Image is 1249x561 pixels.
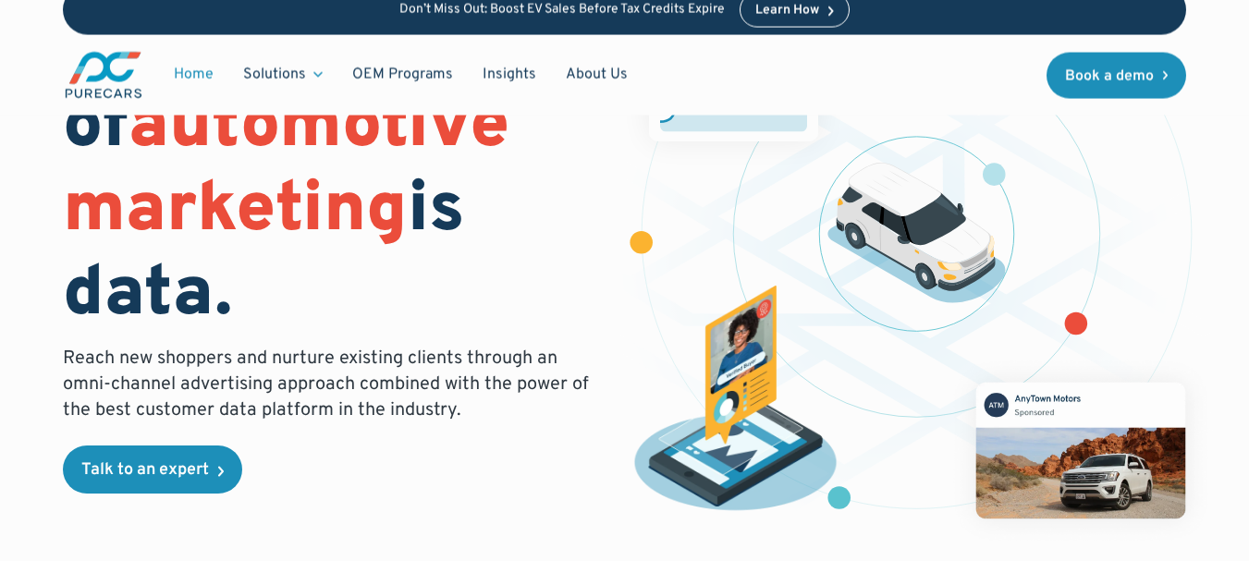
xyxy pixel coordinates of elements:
[827,163,1006,303] img: illustration of a vehicle
[63,445,242,494] a: Talk to an expert
[63,1,603,338] h1: The future of is data.
[243,65,306,85] div: Solutions
[947,353,1214,547] img: mockup of facebook post
[63,83,509,256] span: automotive marketing
[619,286,851,517] img: persona of a buyer
[1065,68,1154,83] div: Book a demo
[551,57,643,92] a: About Us
[159,57,228,92] a: Home
[228,57,337,92] div: Solutions
[63,50,144,101] a: main
[63,346,603,423] p: Reach new shoppers and nurture existing clients through an omni-channel advertising approach comb...
[468,57,551,92] a: Insights
[1047,52,1187,98] a: Book a demo
[337,57,468,92] a: OEM Programs
[63,50,144,101] img: purecars logo
[399,2,725,18] p: Don’t Miss Out: Boost EV Sales Before Tax Credits Expire
[81,462,209,479] div: Talk to an expert
[755,5,819,18] div: Learn How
